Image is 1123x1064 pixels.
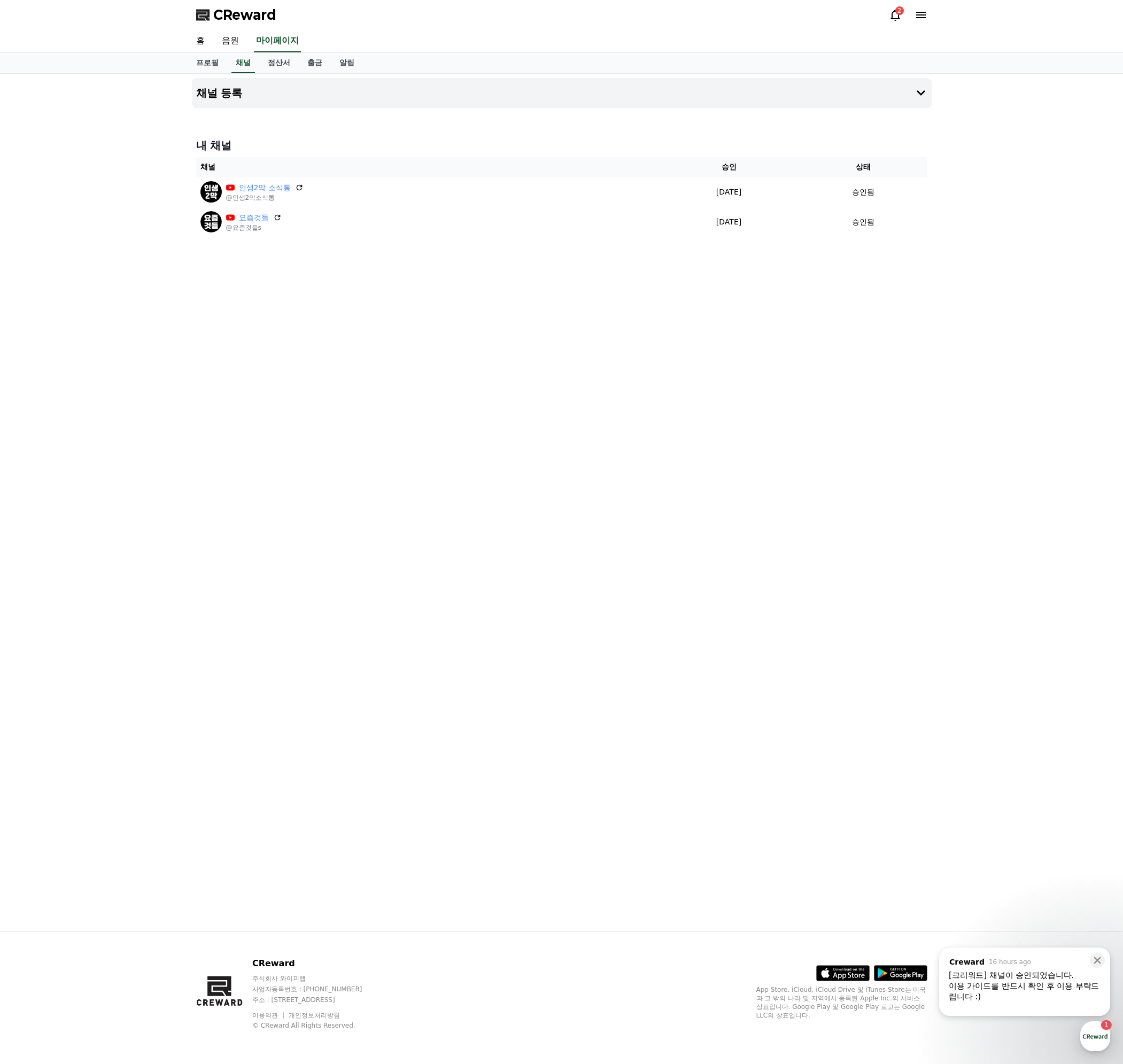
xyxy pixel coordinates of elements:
[192,78,932,108] button: 채널 등록
[231,53,255,73] a: 채널
[252,1012,286,1019] a: 이용약관
[663,216,795,228] p: [DATE]
[213,6,276,24] span: CReward
[331,53,363,73] a: 알림
[895,6,904,15] div: 2
[196,138,927,153] h4: 내 채널
[289,1012,340,1019] a: 개인정보처리방침
[196,87,243,99] h4: 채널 등록
[299,53,331,73] a: 출금
[252,974,383,983] p: 주식회사 와이피랩
[188,53,227,73] a: 프로필
[188,30,213,52] a: 홈
[200,181,222,203] img: 인생2막 소식통
[756,985,927,1020] p: App Store, iCloud, iCloud Drive 및 iTunes Store는 미국과 그 밖의 나라 및 지역에서 등록된 Apple Inc.의 서비스 상표입니다. Goo...
[852,216,874,228] p: 승인됨
[226,193,304,202] p: @인생2막소식통
[213,30,247,52] a: 음원
[259,53,299,73] a: 정산서
[663,187,795,198] p: [DATE]
[659,157,799,177] th: 승인
[226,223,282,232] p: @요즘것들s
[200,211,222,232] img: 요즘것들
[799,157,927,177] th: 상태
[252,996,383,1004] p: 주소 : [STREET_ADDRESS]
[852,187,874,198] p: 승인됨
[239,182,291,193] a: 인생2막 소식통
[252,957,383,970] p: CReward
[239,212,269,223] a: 요즘것들
[252,985,383,993] p: 사업자등록번호 : [PHONE_NUMBER]
[889,9,902,21] a: 2
[254,30,301,52] a: 마이페이지
[252,1021,383,1030] p: © CReward All Rights Reserved.
[196,6,276,24] a: CReward
[196,157,659,177] th: 채널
